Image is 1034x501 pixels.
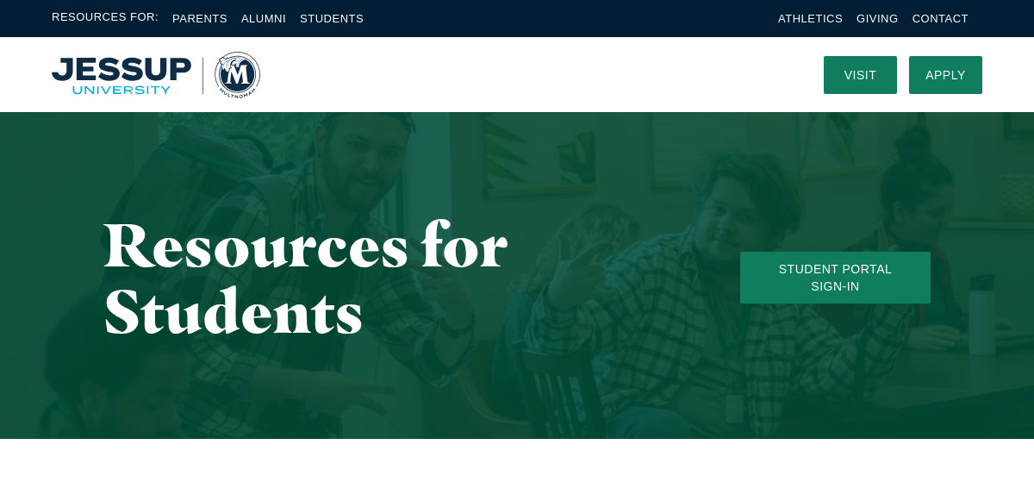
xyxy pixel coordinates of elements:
[172,12,227,25] a: Parents
[52,52,260,98] a: Home
[52,52,260,98] img: Multnomah University Logo
[740,252,931,304] a: Student Portal Sign-In
[824,56,897,94] a: Visit
[778,12,843,25] a: Athletics
[909,56,982,94] a: Apply
[913,12,969,25] a: Contact
[52,9,159,28] span: Resources For:
[300,12,364,25] a: Students
[856,12,899,25] a: Giving
[241,12,286,25] a: Alumni
[103,211,671,344] h1: Resources for Students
